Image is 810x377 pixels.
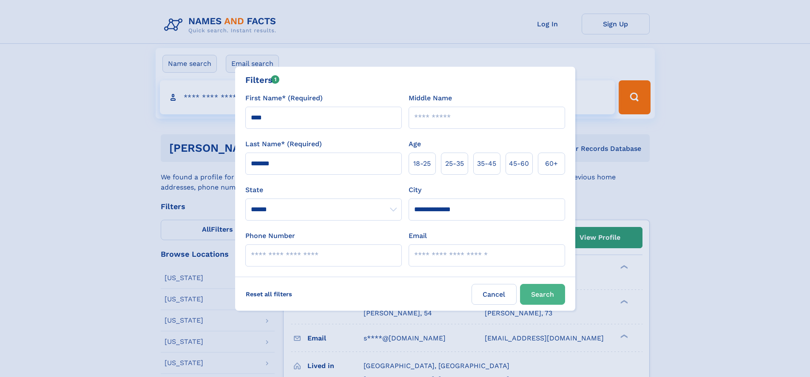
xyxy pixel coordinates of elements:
[245,231,295,241] label: Phone Number
[477,159,496,169] span: 35‑45
[545,159,558,169] span: 60+
[245,93,323,103] label: First Name* (Required)
[520,284,565,305] button: Search
[509,159,529,169] span: 45‑60
[445,159,464,169] span: 25‑35
[472,284,517,305] label: Cancel
[409,93,452,103] label: Middle Name
[240,284,298,304] label: Reset all filters
[245,74,280,86] div: Filters
[409,185,421,195] label: City
[245,139,322,149] label: Last Name* (Required)
[245,185,402,195] label: State
[413,159,431,169] span: 18‑25
[409,231,427,241] label: Email
[409,139,421,149] label: Age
